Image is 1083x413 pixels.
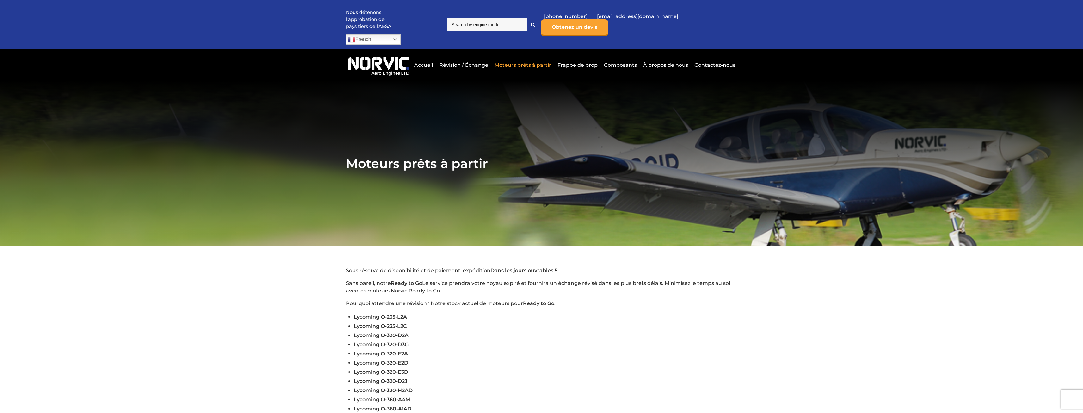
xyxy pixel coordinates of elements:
a: Obtenez un devis [541,19,608,36]
span: Lycoming O-235-L2A [354,314,407,320]
strong: Dans les jours ouvrables 5 [490,267,557,273]
span: Lycoming O-360-A1AD [354,406,411,412]
a: Accueil [413,57,434,73]
p: Nous détenons l'approbation de pays tiers de l'AESA [346,9,393,30]
a: À propos de nous [642,57,690,73]
span: Lycoming O-235-L2C [354,323,407,329]
a: Moteurs prêts à partir [493,57,553,73]
a: French [346,34,401,45]
span: Lycoming O-320-E2A [354,351,408,357]
input: Search by engine model… [447,18,527,31]
span: Lycoming O-320-D3G [354,341,409,347]
strong: Ready to Go [391,280,422,286]
a: [EMAIL_ADDRESS][DOMAIN_NAME] [594,9,681,24]
span: Lycoming O-320-E3D [354,369,408,375]
a: Contactez-nous [693,57,735,73]
a: Frappe de prop [556,57,599,73]
p: Pourquoi attendre une révision? Notre stock actuel de moteurs pour : [346,300,737,307]
span: Lycoming O-320-D2J [354,378,407,384]
p: Sans pareil, notre Le service prendra votre noyau expiré et fournira un échange révisé dans les p... [346,279,737,295]
img: fr [348,36,355,43]
a: Composants [602,57,638,73]
span: Lycoming O-320-H2AD [354,387,413,393]
h1: Moteurs prêts à partir [346,156,737,171]
a: [PHONE_NUMBER] [541,9,591,24]
img: Logo de Norvic Aero Engines [346,54,411,76]
p: Sous réserve de disponibilité et de paiement, expédition . [346,267,737,274]
span: Lycoming O-320-E2D [354,360,408,366]
strong: Ready to Go [523,300,554,306]
span: Lycoming O-320-D2A [354,332,409,338]
span: Lycoming O-360-A4M [354,397,410,403]
a: Révision / Échange [438,57,490,73]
